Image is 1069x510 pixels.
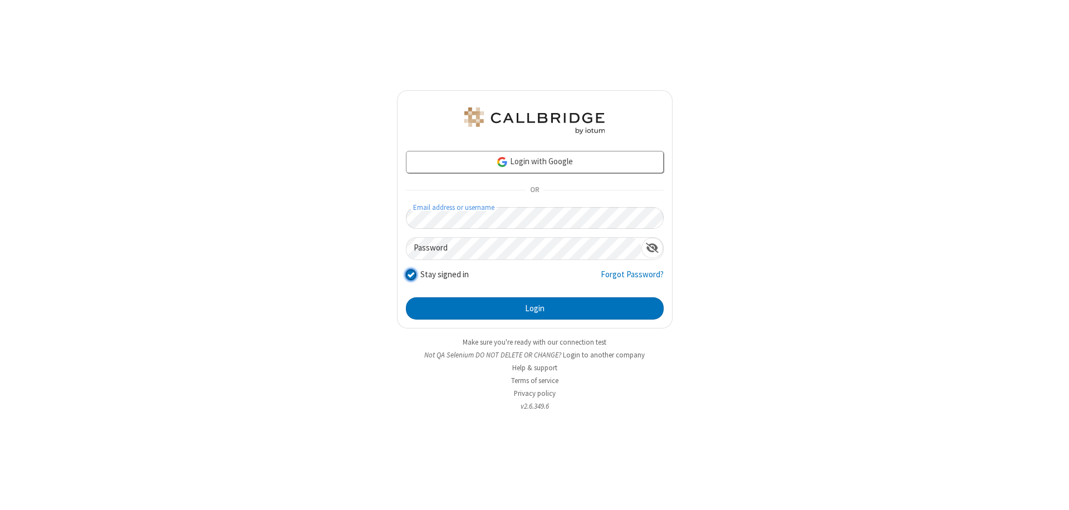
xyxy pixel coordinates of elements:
span: OR [526,183,543,198]
img: google-icon.png [496,156,508,168]
a: Make sure you're ready with our connection test [463,337,606,347]
input: Email address or username [406,207,664,229]
button: Login to another company [563,350,645,360]
div: Show password [641,238,663,258]
label: Stay signed in [420,268,469,281]
li: v2.6.349.6 [397,401,673,411]
img: QA Selenium DO NOT DELETE OR CHANGE [462,107,607,134]
a: Terms of service [511,376,558,385]
a: Forgot Password? [601,268,664,290]
button: Login [406,297,664,320]
a: Help & support [512,363,557,372]
li: Not QA Selenium DO NOT DELETE OR CHANGE? [397,350,673,360]
a: Login with Google [406,151,664,173]
input: Password [406,238,641,259]
a: Privacy policy [514,389,556,398]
